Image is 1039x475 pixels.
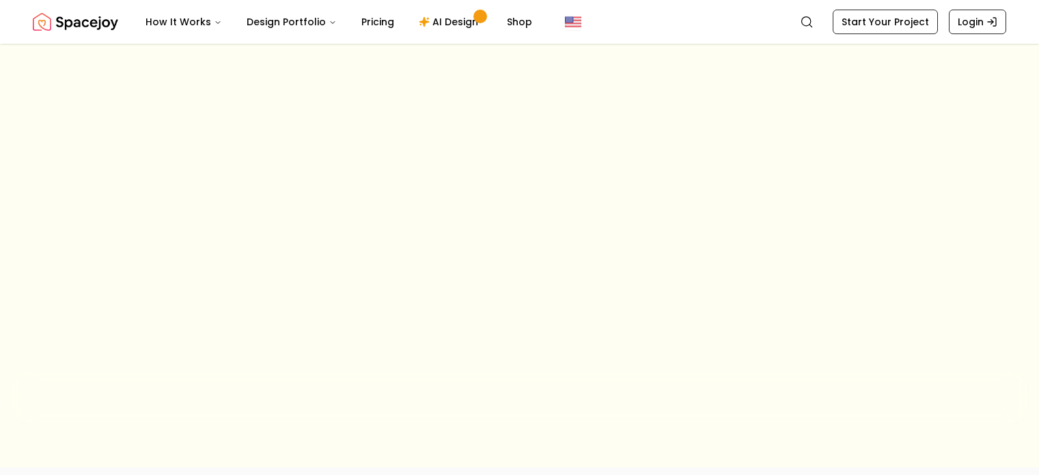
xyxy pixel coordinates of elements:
[833,10,938,34] a: Start Your Project
[33,8,118,36] img: Spacejoy Logo
[350,8,405,36] a: Pricing
[135,8,233,36] button: How It Works
[496,8,543,36] a: Shop
[135,8,543,36] nav: Main
[236,8,348,36] button: Design Portfolio
[33,8,118,36] a: Spacejoy
[408,8,493,36] a: AI Design
[949,10,1006,34] a: Login
[565,14,581,30] img: United States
